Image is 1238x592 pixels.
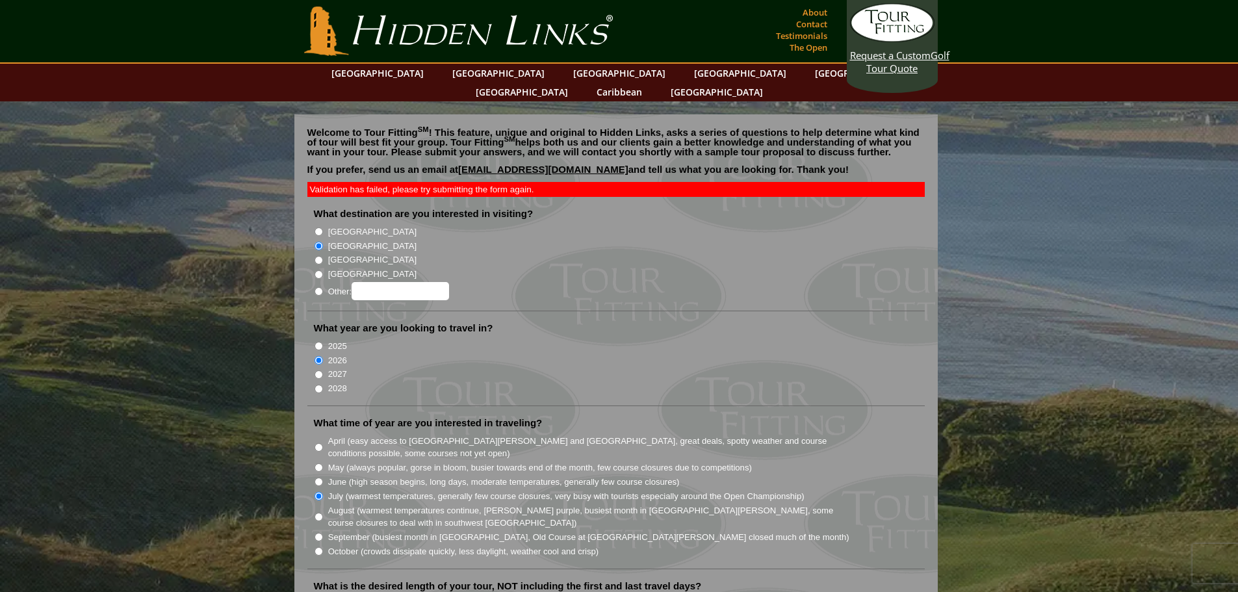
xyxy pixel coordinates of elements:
a: [EMAIL_ADDRESS][DOMAIN_NAME] [458,164,628,175]
a: Testimonials [773,27,831,45]
sup: SM [418,125,429,133]
label: April (easy access to [GEOGRAPHIC_DATA][PERSON_NAME] and [GEOGRAPHIC_DATA], great deals, spotty w... [328,435,851,460]
label: May (always popular, gorse in bloom, busier towards end of the month, few course closures due to ... [328,461,752,474]
div: Validation has failed, please try submitting the form again. [307,182,925,197]
a: [GEOGRAPHIC_DATA] [325,64,430,83]
a: The Open [786,38,831,57]
label: 2027 [328,368,347,381]
a: [GEOGRAPHIC_DATA] [808,64,914,83]
label: June (high season begins, long days, moderate temperatures, generally few course closures) [328,476,680,489]
label: August (warmest temperatures continue, [PERSON_NAME] purple, busiest month in [GEOGRAPHIC_DATA][P... [328,504,851,530]
input: Other: [352,282,449,300]
a: [GEOGRAPHIC_DATA] [567,64,672,83]
label: Other: [328,282,449,300]
a: [GEOGRAPHIC_DATA] [469,83,574,101]
label: 2028 [328,382,347,395]
sup: SM [504,135,515,143]
a: [GEOGRAPHIC_DATA] [664,83,769,101]
span: Request a Custom [850,49,931,62]
label: What destination are you interested in visiting? [314,207,534,220]
label: October (crowds dissipate quickly, less daylight, weather cool and crisp) [328,545,599,558]
label: 2025 [328,340,347,353]
label: [GEOGRAPHIC_DATA] [328,268,417,281]
a: About [799,3,831,21]
a: [GEOGRAPHIC_DATA] [688,64,793,83]
label: [GEOGRAPHIC_DATA] [328,253,417,266]
a: Contact [793,15,831,33]
label: 2026 [328,354,347,367]
label: September (busiest month in [GEOGRAPHIC_DATA], Old Course at [GEOGRAPHIC_DATA][PERSON_NAME] close... [328,531,849,544]
p: If you prefer, send us an email at and tell us what you are looking for. Thank you! [307,164,925,184]
a: Caribbean [590,83,649,101]
p: Welcome to Tour Fitting ! This feature, unique and original to Hidden Links, asks a series of que... [307,127,925,157]
label: [GEOGRAPHIC_DATA] [328,240,417,253]
label: What time of year are you interested in traveling? [314,417,543,430]
a: Request a CustomGolf Tour Quote [850,3,935,75]
label: What year are you looking to travel in? [314,322,493,335]
label: [GEOGRAPHIC_DATA] [328,225,417,238]
label: July (warmest temperatures, generally few course closures, very busy with tourists especially aro... [328,490,805,503]
a: [GEOGRAPHIC_DATA] [446,64,551,83]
